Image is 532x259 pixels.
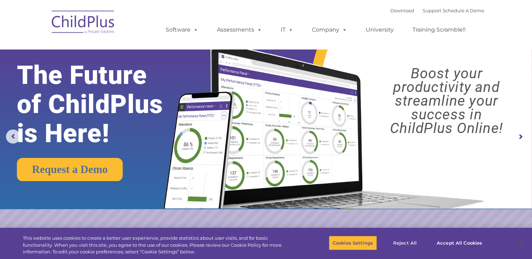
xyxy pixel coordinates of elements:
[23,235,293,255] div: This website uses cookies to create a better user experience, provide statistics about user visit...
[405,23,473,37] a: Training Scramble!!
[390,8,484,13] font: |
[367,67,525,135] rs-layer: Boost your productivity and streamline your success in ChildPlus Online!
[98,46,119,52] span: Last name
[383,235,427,250] button: Reject All
[359,23,401,37] a: University
[390,8,414,13] a: Download
[98,75,128,80] span: Phone number
[48,6,118,41] img: ChildPlus by Procare Solutions
[159,23,205,37] a: Software
[17,158,123,181] a: Request a Demo
[433,235,486,250] button: Accept All Cookies
[513,235,528,251] button: Close
[210,23,269,37] a: Assessments
[17,61,187,148] rs-layer: The Future of ChildPlus is Here!
[443,8,484,13] a: Schedule A Demo
[423,8,441,13] a: Support
[274,23,300,37] a: IT
[329,235,377,250] button: Cookies Settings
[305,23,354,37] a: Company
